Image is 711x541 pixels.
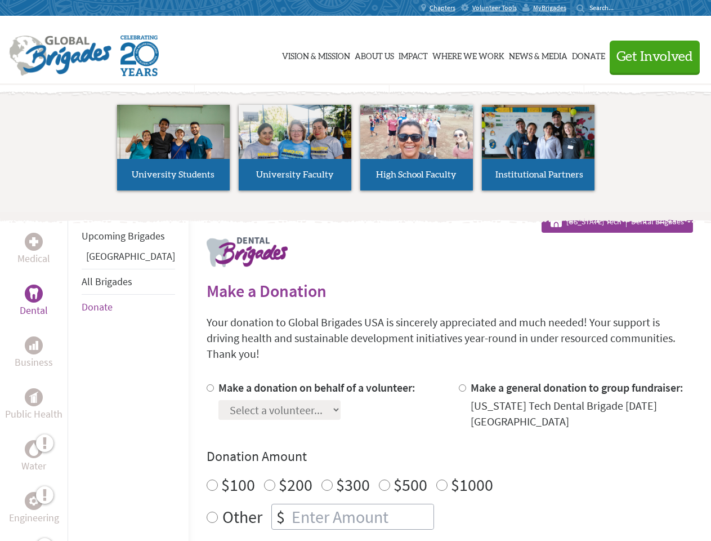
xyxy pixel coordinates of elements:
a: Vision & Mission [282,26,350,83]
span: High School Faculty [376,170,457,179]
a: University Students [117,105,230,190]
a: News & Media [509,26,567,83]
div: Public Health [25,388,43,406]
a: WaterWater [21,440,46,474]
img: Dental [29,288,38,299]
label: $1000 [451,474,493,495]
li: All Brigades [82,269,175,295]
p: Water [21,458,46,474]
span: University Students [132,170,214,179]
a: EngineeringEngineering [9,492,59,526]
a: All Brigades [82,275,132,288]
img: Global Brigades Logo [9,36,111,76]
a: Institutional Partners [482,105,594,190]
p: Engineering [9,510,59,526]
span: Get Involved [616,50,693,64]
img: logo-dental.png [207,237,288,267]
div: Dental [25,285,43,303]
a: Upcoming Brigades [82,229,165,242]
img: menu_brigades_submenu_1.jpg [117,105,230,180]
p: Public Health [5,406,62,422]
div: Water [25,440,43,458]
div: Business [25,336,43,354]
a: Where We Work [432,26,504,83]
li: Panama [82,249,175,269]
label: Make a donation on behalf of a volunteer: [218,380,415,394]
a: MedicalMedical [17,233,50,267]
img: Public Health [29,392,38,403]
label: Make a general donation to group fundraiser: [471,380,683,394]
img: Water [29,442,38,455]
li: Upcoming Brigades [82,224,175,249]
a: High School Faculty [360,105,473,190]
input: Search... [589,3,621,12]
img: Medical [29,237,38,246]
label: $200 [279,474,312,495]
li: Donate [82,295,175,320]
a: Public HealthPublic Health [5,388,62,422]
h2: Make a Donation [207,281,693,301]
img: menu_brigades_submenu_2.jpg [239,105,351,180]
span: Institutional Partners [495,170,583,179]
a: [GEOGRAPHIC_DATA] [86,250,175,263]
label: $100 [221,474,255,495]
a: BusinessBusiness [15,336,53,370]
span: MyBrigades [533,3,566,12]
a: DentalDental [20,285,48,318]
p: Your donation to Global Brigades USA is sincerely appreciated and much needed! Your support is dr... [207,314,693,362]
a: Impact [399,26,428,83]
img: menu_brigades_submenu_3.jpg [360,105,473,159]
h4: Donation Amount [207,447,693,465]
span: Volunteer Tools [472,3,517,12]
img: menu_brigades_submenu_4.jpg [482,105,594,180]
p: Medical [17,251,50,267]
p: Business [15,354,53,370]
img: Business [29,341,38,350]
label: Other [222,504,262,530]
label: $300 [336,474,370,495]
a: Donate [82,300,113,313]
a: About Us [355,26,394,83]
div: Medical [25,233,43,251]
img: Engineering [29,496,38,505]
img: Global Brigades Celebrating 20 Years [120,36,159,76]
div: Engineering [25,492,43,510]
a: Donate [572,26,605,83]
div: $ [272,504,289,529]
p: Dental [20,303,48,318]
button: Get Involved [610,41,700,73]
input: Enter Amount [289,504,433,529]
span: University Faculty [256,170,334,179]
label: $500 [393,474,427,495]
div: [US_STATE] Tech Dental Brigade [DATE] [GEOGRAPHIC_DATA] [471,398,693,429]
span: Chapters [430,3,455,12]
a: University Faculty [239,105,351,190]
